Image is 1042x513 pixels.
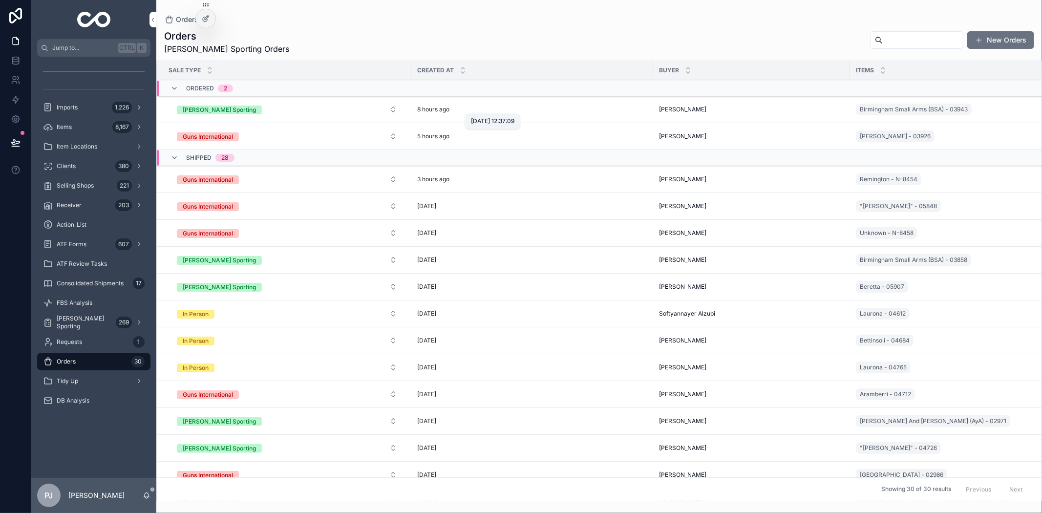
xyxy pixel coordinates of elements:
[183,106,256,114] div: [PERSON_NAME] Sporting
[659,471,844,479] a: [PERSON_NAME]
[186,154,212,162] span: SHIPPED
[417,417,436,425] p: [DATE]
[860,337,910,344] span: Bettinsoli - 04684
[860,417,1006,425] span: [PERSON_NAME] And [PERSON_NAME] (AyA) - 02971
[659,283,706,291] span: [PERSON_NAME]
[57,143,97,150] span: Item Locations
[118,43,136,53] span: Ctrl
[659,390,844,398] a: [PERSON_NAME]
[169,304,405,323] a: Select Button
[417,444,436,452] p: [DATE]
[169,385,405,403] button: Select Button
[417,175,449,183] p: 3 hours ago
[860,283,904,291] span: Beretta - 05907
[169,128,405,145] button: Select Button
[659,417,706,425] span: [PERSON_NAME]
[183,417,256,426] div: [PERSON_NAME] Sporting
[183,444,256,453] div: [PERSON_NAME] Sporting
[856,254,971,266] a: Birmingham Small Arms (BSA) - 03858
[417,283,647,291] a: [DATE]
[37,294,150,312] a: FBS Analysis
[176,15,198,24] span: Orders
[169,251,405,269] button: Select Button
[860,310,906,318] span: Laurona - 04612
[856,415,1010,427] a: [PERSON_NAME] And [PERSON_NAME] (AyA) - 02971
[117,180,132,192] div: 221
[659,229,706,237] span: [PERSON_NAME]
[131,356,145,367] div: 30
[659,337,844,344] a: [PERSON_NAME]
[659,132,844,140] a: [PERSON_NAME]
[37,196,150,214] a: Receiver203
[57,123,72,131] span: Items
[112,121,132,133] div: 8,167
[169,100,405,119] a: Select Button
[133,336,145,348] div: 1
[169,305,405,322] button: Select Button
[856,442,941,454] a: "[PERSON_NAME]" - 04726
[856,388,915,400] a: Aramberri - 04712
[417,390,647,398] a: [DATE]
[659,175,844,183] a: [PERSON_NAME]
[37,353,150,370] a: Orders30
[57,338,82,346] span: Requests
[183,202,233,211] div: Guns International
[860,106,968,113] span: Birmingham Small Arms (BSA) - 03943
[183,310,209,319] div: In Person
[169,332,405,349] button: Select Button
[186,85,214,93] span: ORDERED
[164,29,289,43] h1: Orders
[471,117,514,125] span: [DATE] 12:37:09
[856,469,947,481] a: [GEOGRAPHIC_DATA] - 02986
[164,43,289,55] span: [PERSON_NAME] Sporting Orders
[856,335,914,346] a: Bettinsoli - 04684
[169,101,405,118] button: Select Button
[169,439,405,457] button: Select Button
[57,182,94,190] span: Selling Shops
[659,417,844,425] a: [PERSON_NAME]
[169,278,405,296] a: Select Button
[68,491,125,500] p: [PERSON_NAME]
[37,372,150,390] a: Tidy Up
[659,132,706,140] span: [PERSON_NAME]
[37,392,150,409] a: DB Analysis
[37,138,150,155] a: Item Locations
[659,175,706,183] span: [PERSON_NAME]
[659,444,706,452] span: [PERSON_NAME]
[417,444,647,452] a: [DATE]
[659,444,844,452] a: [PERSON_NAME]
[417,202,436,210] p: [DATE]
[37,275,150,292] a: Consolidated Shipments17
[659,390,706,398] span: [PERSON_NAME]
[417,390,436,398] p: [DATE]
[183,283,256,292] div: [PERSON_NAME] Sporting
[417,256,436,264] p: [DATE]
[57,377,78,385] span: Tidy Up
[183,471,233,480] div: Guns International
[169,358,405,377] a: Select Button
[860,471,943,479] span: [GEOGRAPHIC_DATA] - 02986
[57,260,107,268] span: ATF Review Tasks
[169,385,405,404] a: Select Button
[57,279,124,287] span: Consolidated Shipments
[57,104,78,111] span: Imports
[183,132,233,141] div: Guns International
[856,281,908,293] a: Beretta - 05907
[37,39,150,57] button: Jump to...CtrlK
[856,227,917,239] a: Unknown - N-8458
[860,256,967,264] span: Birmingham Small Arms (BSA) - 03858
[183,363,209,372] div: In Person
[183,337,209,345] div: In Person
[967,31,1034,49] button: New Orders
[169,170,405,189] a: Select Button
[659,337,706,344] span: [PERSON_NAME]
[860,202,937,210] span: "[PERSON_NAME]" - 05848
[417,417,647,425] a: [DATE]
[37,235,150,253] a: ATF Forms607
[169,66,201,74] span: Sale Type
[417,66,454,74] span: Created at
[169,412,405,430] button: Select Button
[169,224,405,242] a: Select Button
